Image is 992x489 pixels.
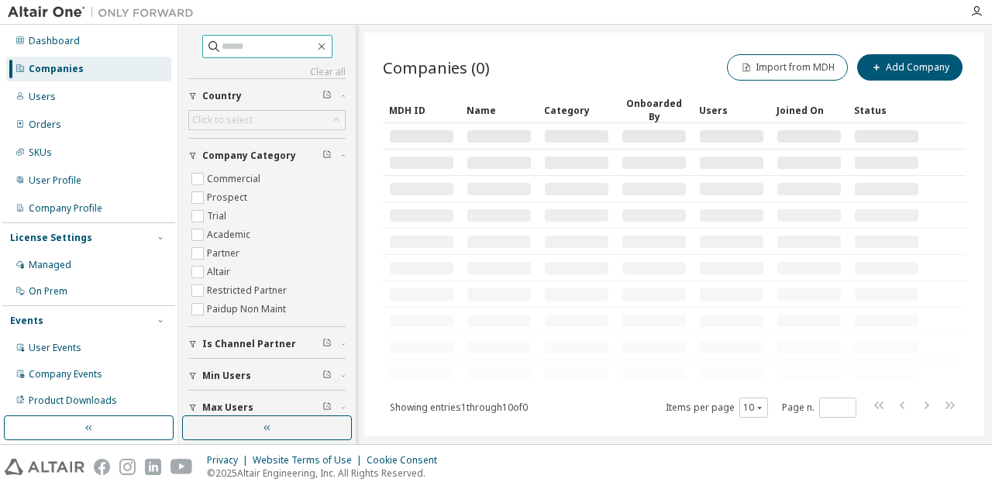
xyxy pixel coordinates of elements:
[322,338,332,350] span: Clear filter
[207,281,290,300] label: Restricted Partner
[119,459,136,475] img: instagram.svg
[207,467,446,480] p: © 2025 Altair Engineering, Inc. All Rights Reserved.
[322,150,332,162] span: Clear filter
[207,170,263,188] label: Commercial
[29,119,61,131] div: Orders
[29,174,81,187] div: User Profile
[367,454,446,467] div: Cookie Consent
[322,401,332,414] span: Clear filter
[782,398,856,418] span: Page n.
[207,263,233,281] label: Altair
[207,454,253,467] div: Privacy
[29,35,80,47] div: Dashboard
[145,459,161,475] img: linkedin.svg
[29,342,81,354] div: User Events
[544,98,609,122] div: Category
[666,398,768,418] span: Items per page
[854,98,919,122] div: Status
[29,202,102,215] div: Company Profile
[202,150,296,162] span: Company Category
[188,66,346,78] a: Clear all
[202,338,296,350] span: Is Channel Partner
[188,79,346,113] button: Country
[390,401,528,414] span: Showing entries 1 through 10 of 0
[207,244,243,263] label: Partner
[29,259,71,271] div: Managed
[202,90,242,102] span: Country
[207,207,229,226] label: Trial
[189,111,345,129] div: Click to select
[202,401,253,414] span: Max Users
[192,114,253,126] div: Click to select
[383,57,490,78] span: Companies (0)
[777,98,842,122] div: Joined On
[699,98,764,122] div: Users
[207,300,289,319] label: Paidup Non Maint
[29,63,84,75] div: Companies
[389,98,454,122] div: MDH ID
[207,226,253,244] label: Academic
[94,459,110,475] img: facebook.svg
[29,285,67,298] div: On Prem
[188,327,346,361] button: Is Channel Partner
[10,315,43,327] div: Events
[29,146,52,159] div: SKUs
[322,90,332,102] span: Clear filter
[622,97,687,123] div: Onboarded By
[253,454,367,467] div: Website Terms of Use
[188,359,346,393] button: Min Users
[743,401,764,414] button: 10
[170,459,193,475] img: youtube.svg
[322,370,332,382] span: Clear filter
[5,459,84,475] img: altair_logo.svg
[188,391,346,425] button: Max Users
[8,5,201,20] img: Altair One
[188,139,346,173] button: Company Category
[207,188,250,207] label: Prospect
[29,394,117,407] div: Product Downloads
[202,370,251,382] span: Min Users
[857,54,963,81] button: Add Company
[467,98,532,122] div: Name
[10,232,92,244] div: License Settings
[29,91,56,103] div: Users
[727,54,848,81] button: Import from MDH
[29,368,102,381] div: Company Events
